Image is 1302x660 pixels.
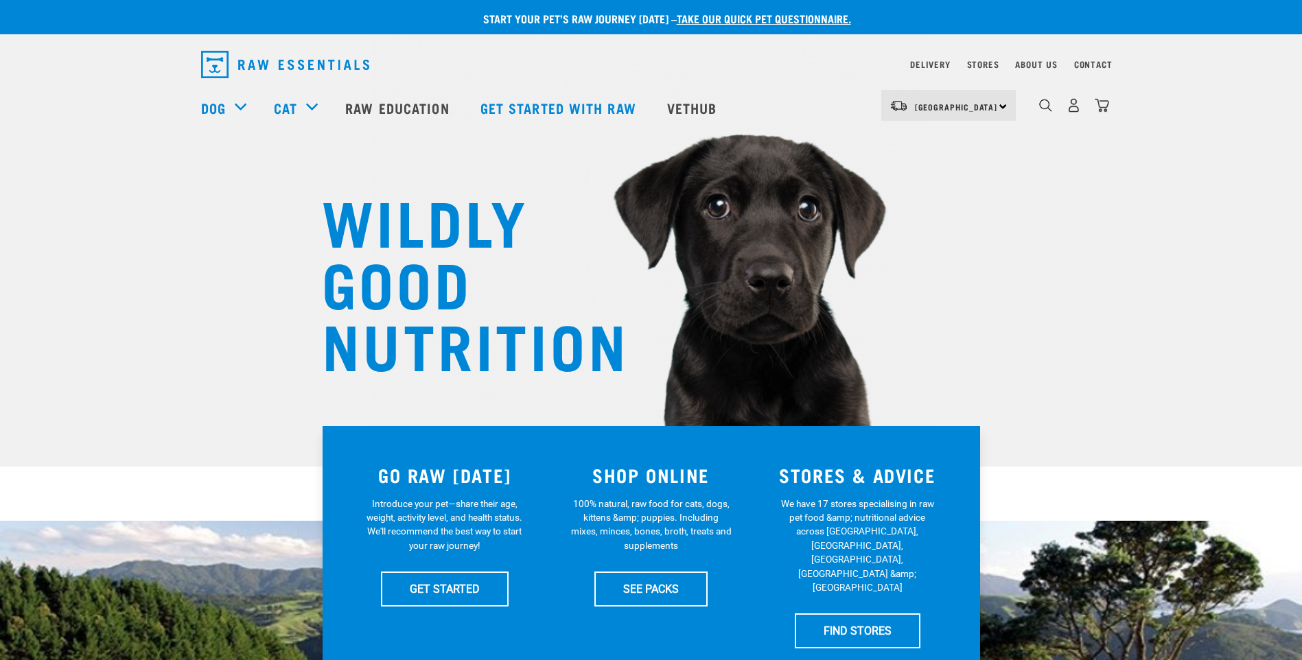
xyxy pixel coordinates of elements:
[1067,98,1081,113] img: user.png
[653,80,734,135] a: Vethub
[1015,62,1057,67] a: About Us
[190,45,1113,84] nav: dropdown navigation
[1095,98,1109,113] img: home-icon@2x.png
[201,97,226,118] a: Dog
[322,189,596,374] h1: WILDLY GOOD NUTRITION
[364,497,525,553] p: Introduce your pet—share their age, weight, activity level, and health status. We'll recommend th...
[350,464,540,486] h3: GO RAW [DATE]
[915,104,998,109] span: [GEOGRAPHIC_DATA]
[1074,62,1113,67] a: Contact
[467,80,653,135] a: Get started with Raw
[677,15,851,21] a: take our quick pet questionnaire.
[556,464,746,486] h3: SHOP ONLINE
[1039,99,1052,112] img: home-icon-1@2x.png
[777,497,938,595] p: We have 17 stores specialising in raw pet food &amp; nutritional advice across [GEOGRAPHIC_DATA],...
[381,571,509,606] a: GET STARTED
[201,51,369,78] img: Raw Essentials Logo
[795,613,920,648] a: FIND STORES
[763,464,953,486] h3: STORES & ADVICE
[910,62,950,67] a: Delivery
[594,571,708,606] a: SEE PACKS
[332,80,466,135] a: Raw Education
[890,99,908,112] img: van-moving.png
[570,497,732,553] p: 100% natural, raw food for cats, dogs, kittens &amp; puppies. Including mixes, minces, bones, bro...
[274,97,297,118] a: Cat
[967,62,999,67] a: Stores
